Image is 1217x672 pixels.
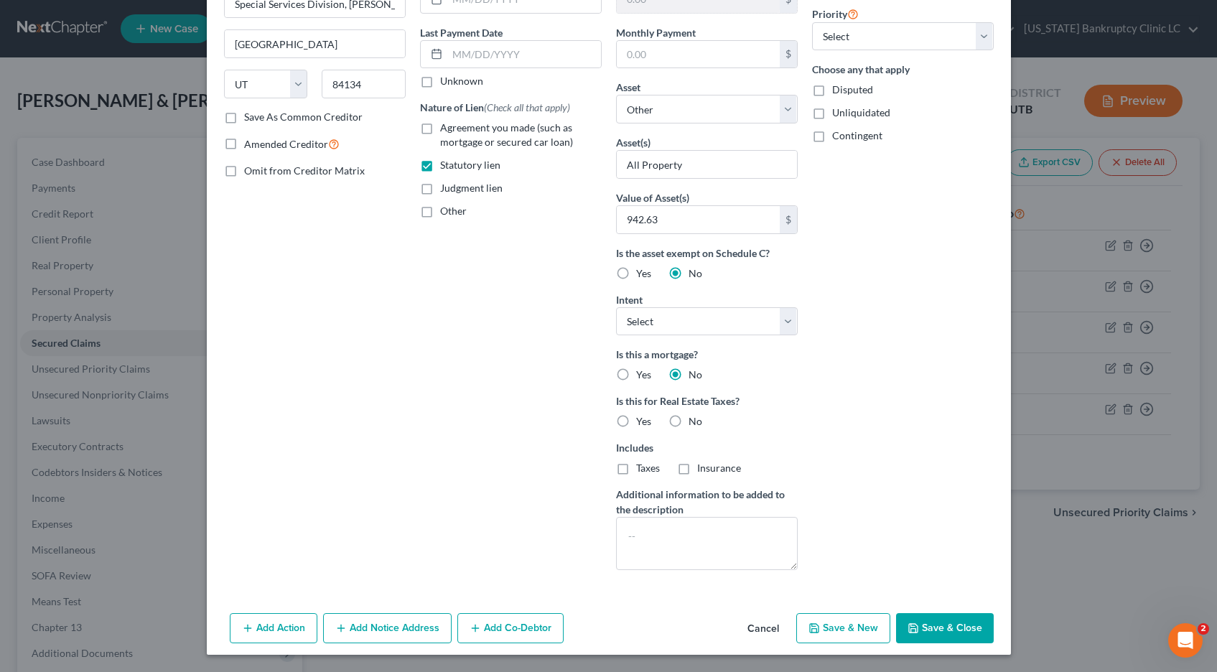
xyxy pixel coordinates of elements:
[689,415,702,427] span: No
[616,347,798,362] label: Is this a mortgage?
[322,70,406,98] input: Enter zip...
[736,615,791,643] button: Cancel
[440,74,483,88] label: Unknown
[244,164,365,177] span: Omit from Creditor Matrix
[440,182,503,194] span: Judgment lien
[617,41,780,68] input: 0.00
[689,267,702,279] span: No
[636,415,651,427] span: Yes
[616,190,689,205] label: Value of Asset(s)
[244,110,363,124] label: Save As Common Creditor
[617,206,780,233] input: 0.00
[780,206,797,233] div: $
[796,613,890,643] button: Save & New
[440,121,573,148] span: Agreement you made (such as mortgage or secured car loan)
[636,462,660,474] span: Taxes
[244,138,328,150] span: Amended Creditor
[617,151,797,178] input: Specify...
[420,25,503,40] label: Last Payment Date
[636,368,651,381] span: Yes
[616,487,798,517] label: Additional information to be added to the description
[832,83,873,95] span: Disputed
[697,462,741,474] span: Insurance
[812,5,859,22] label: Priority
[457,613,564,643] button: Add Co-Debtor
[896,613,994,643] button: Save & Close
[636,267,651,279] span: Yes
[447,41,601,68] input: MM/DD/YYYY
[616,246,798,261] label: Is the asset exempt on Schedule C?
[420,100,570,115] label: Nature of Lien
[484,101,570,113] span: (Check all that apply)
[230,613,317,643] button: Add Action
[440,205,467,217] span: Other
[323,613,452,643] button: Add Notice Address
[832,129,882,141] span: Contingent
[689,368,702,381] span: No
[616,393,798,409] label: Is this for Real Estate Taxes?
[616,440,798,455] label: Includes
[832,106,890,118] span: Unliquidated
[616,292,643,307] label: Intent
[780,41,797,68] div: $
[440,159,500,171] span: Statutory lien
[1168,623,1203,658] iframe: Intercom live chat
[225,30,405,57] input: Enter city...
[812,62,994,77] label: Choose any that apply
[616,25,696,40] label: Monthly Payment
[1198,623,1209,635] span: 2
[616,81,640,93] span: Asset
[616,135,651,150] label: Asset(s)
